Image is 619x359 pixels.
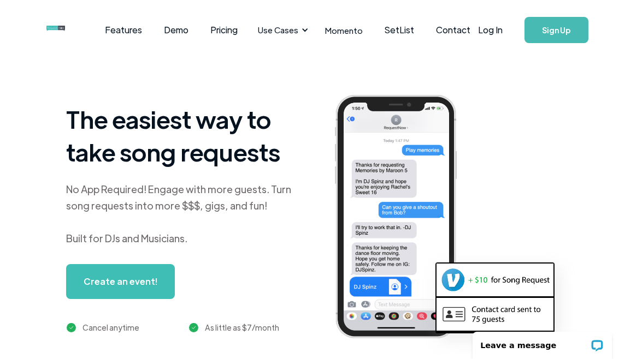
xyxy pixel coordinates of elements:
img: green checkmark [189,323,198,332]
a: Contact [425,13,481,47]
a: Demo [153,13,199,47]
a: Pricing [199,13,249,47]
div: Use Cases [258,24,298,36]
img: green checkmark [67,323,76,332]
img: venmo screenshot [437,264,553,296]
a: Sign Up [524,17,588,43]
a: home [46,19,67,41]
a: Create an event! [66,264,175,299]
h1: The easiest way to take song requests [66,103,295,168]
div: As little as $7/month [205,321,279,334]
div: Use Cases [251,13,311,47]
img: requestnow logo [46,26,85,31]
a: Log In [467,11,514,49]
a: Features [94,13,153,47]
iframe: LiveChat chat widget [465,325,619,359]
div: Cancel anytime [82,321,139,334]
img: iphone screenshot [324,88,482,348]
img: contact card example [437,298,553,331]
div: No App Required! Engage with more guests. Turn song requests into more $$$, gigs, and fun! Built ... [66,181,295,247]
a: SetList [374,13,425,47]
a: Momento [314,14,374,46]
